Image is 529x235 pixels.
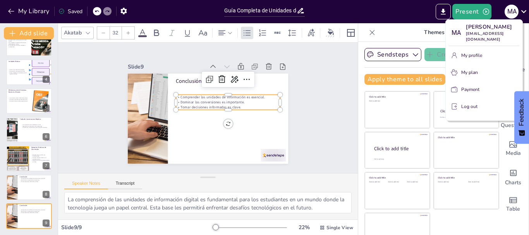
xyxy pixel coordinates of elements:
button: Feedback - Show survey [514,91,529,144]
p: [EMAIL_ADDRESS][DOMAIN_NAME] [466,31,519,43]
p: Payment [461,86,479,93]
button: My profile [449,49,519,62]
button: My plan [449,66,519,79]
p: [PERSON_NAME] [466,23,519,31]
button: Payment [449,83,519,96]
div: M A [449,26,463,40]
p: My profile [461,52,482,59]
span: Feedback [518,99,525,126]
p: My plan [461,69,478,76]
button: Log out [449,100,519,113]
p: Log out [461,103,477,110]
